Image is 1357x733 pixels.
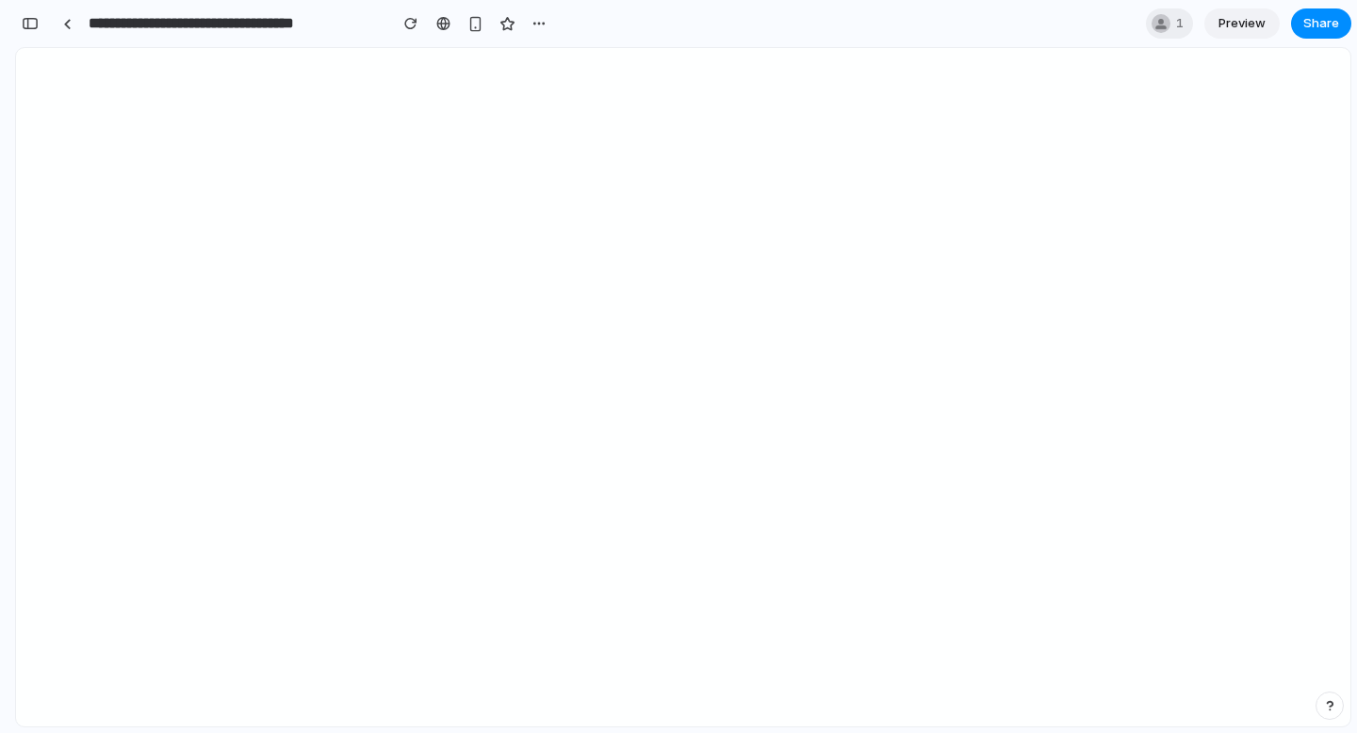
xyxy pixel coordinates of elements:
a: Preview [1204,8,1280,39]
span: Share [1303,14,1339,33]
span: 1 [1176,14,1189,33]
span: Preview [1218,14,1266,33]
button: Share [1291,8,1351,39]
div: 1 [1146,8,1193,39]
